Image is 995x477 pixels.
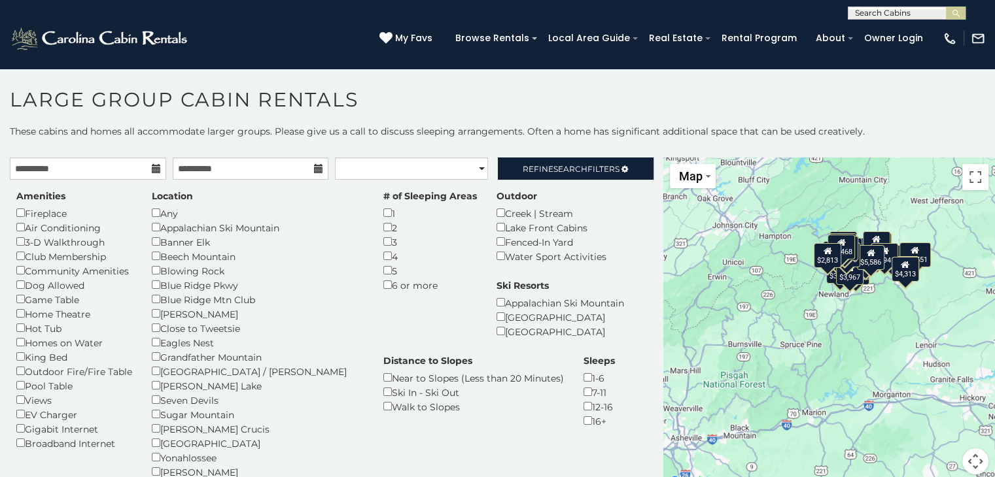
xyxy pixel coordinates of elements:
div: [PERSON_NAME] Lake [152,378,364,393]
div: EV Charger [16,407,132,421]
span: Refine Filters [523,164,620,174]
div: Close to Tweetsie [152,321,364,335]
div: $3,782 [828,233,856,257]
div: Grandfather Mountain [152,350,364,364]
div: [PERSON_NAME] Crucis [152,421,364,436]
div: [GEOGRAPHIC_DATA] [497,324,624,338]
div: $2,813 [814,242,841,267]
a: Rental Program [715,28,803,48]
div: [PERSON_NAME] [152,306,364,321]
div: Home Theatre [16,306,132,321]
div: Dog Allowed [16,278,132,292]
label: Ski Resorts [497,279,549,292]
div: Appalachian Ski Mountain [152,220,364,235]
div: Outdoor Fire/Fire Table [16,364,132,378]
div: King Bed [16,350,132,364]
div: Ski In - Ski Out [383,385,564,399]
div: Fireplace [16,206,132,220]
div: Homes on Water [16,335,132,350]
a: Owner Login [858,28,930,48]
div: Lake Front Cabins [497,220,606,235]
div: Water Sport Activities [497,249,606,263]
div: $4,313 [891,256,918,281]
label: Outdoor [497,189,537,203]
button: Map camera controls [962,448,988,474]
div: Blue Ridge Mtn Club [152,292,364,306]
div: $10,551 [899,242,930,267]
label: Sleeps [584,354,615,367]
span: Search [553,164,587,174]
div: 4 [383,249,477,263]
div: $3,967 [835,259,863,284]
img: mail-regular-white.png [971,31,985,46]
div: $4,469 [852,247,879,272]
div: [GEOGRAPHIC_DATA] [152,436,364,450]
span: Map [679,169,703,183]
div: $4,941 [870,242,898,267]
div: $6,989 [862,231,890,255]
a: RefineSearchFilters [498,157,654,180]
a: Browse Rentals [449,28,536,48]
span: My Favs [395,31,432,45]
div: Game Table [16,292,132,306]
div: $5,228 [892,256,919,281]
div: $4,015 [829,231,856,256]
div: $3,815 [833,242,860,267]
div: Banner Elk [152,235,364,249]
div: Seven Devils [152,393,364,407]
button: Change map style [670,164,716,188]
div: Appalachian Ski Mountain [497,295,624,310]
div: 5 [383,263,477,278]
a: Real Estate [642,28,709,48]
div: Gigabit Internet [16,421,132,436]
label: # of Sleeping Areas [383,189,477,203]
img: phone-regular-white.png [943,31,957,46]
div: 3 [383,235,477,249]
div: Club Membership [16,249,132,263]
div: [GEOGRAPHIC_DATA] [497,310,624,324]
div: 2 [383,220,477,235]
div: $3,669 [830,236,858,261]
a: My Favs [379,31,436,46]
div: Fenced-In Yard [497,235,606,249]
div: Creek | Stream [497,206,606,220]
div: Near to Slopes (Less than 20 Minutes) [383,370,564,385]
img: White-1-2.png [10,25,191,52]
div: Broadband Internet [16,436,132,450]
div: $3,944 [826,259,854,284]
div: Hot Tub [16,321,132,335]
div: Sugar Mountain [152,407,364,421]
div: 6 or more [383,278,477,292]
div: $4,468 [828,235,855,259]
div: Blowing Rock [152,263,364,278]
div: Community Amenities [16,263,132,278]
div: Air Conditioning [16,220,132,235]
div: 3-D Walkthrough [16,235,132,249]
div: 1-6 [584,370,615,385]
a: Local Area Guide [542,28,637,48]
div: 1 [383,206,477,220]
div: $5,586 [857,245,884,270]
div: Walk to Slopes [383,399,564,414]
div: Pool Table [16,378,132,393]
div: 12-16 [584,399,615,414]
label: Amenities [16,189,65,203]
div: Any [152,206,364,220]
div: [GEOGRAPHIC_DATA] / [PERSON_NAME] [152,364,364,378]
div: Blue Ridge Pkwy [152,278,364,292]
label: Location [152,189,193,203]
div: Yonahlossee [152,450,364,465]
div: Eagles Nest [152,335,364,350]
div: 7-11 [584,385,615,399]
div: Views [16,393,132,407]
div: Beech Mountain [152,249,364,263]
label: Distance to Slopes [383,354,472,367]
a: About [809,28,852,48]
div: 16+ [584,414,615,428]
button: Toggle fullscreen view [962,164,988,190]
